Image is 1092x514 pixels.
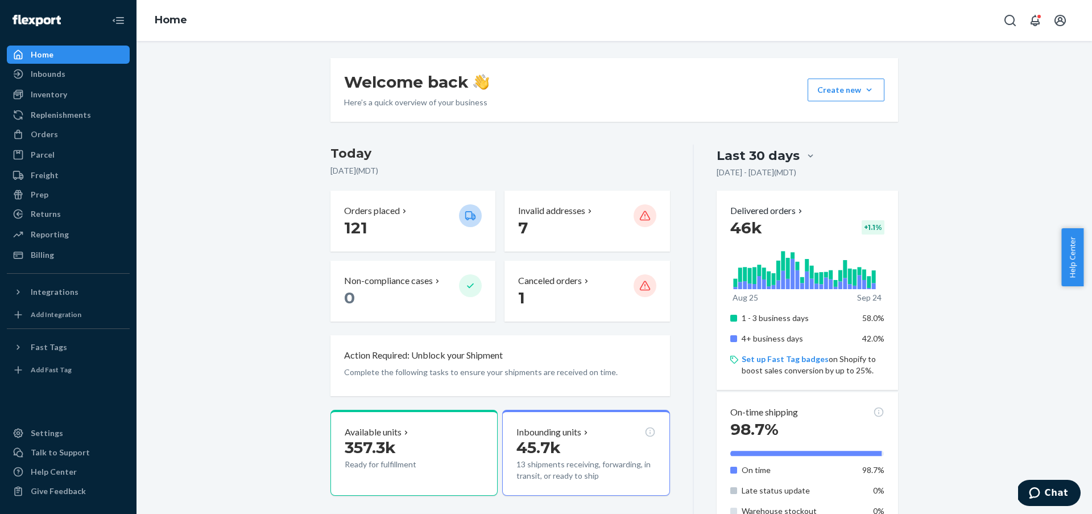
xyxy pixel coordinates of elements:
span: 357.3k [345,438,396,457]
a: Add Fast Tag [7,361,130,379]
iframe: Opens a widget where you can chat to one of our agents [1018,480,1081,508]
button: Give Feedback [7,482,130,500]
a: Returns [7,205,130,223]
a: Freight [7,166,130,184]
a: Home [155,14,187,26]
button: Delivered orders [730,204,805,217]
p: Available units [345,426,402,439]
a: Parcel [7,146,130,164]
span: 7 [518,218,528,237]
a: Inventory [7,85,130,104]
p: [DATE] - [DATE] ( MDT ) [717,167,796,178]
a: Help Center [7,463,130,481]
button: Talk to Support [7,443,130,462]
div: Add Integration [31,310,81,319]
button: Open Search Box [999,9,1021,32]
span: 46k [730,218,762,237]
div: Talk to Support [31,447,90,458]
div: Freight [31,170,59,181]
div: Last 30 days [717,147,800,165]
a: Replenishments [7,106,130,124]
p: On time [742,464,854,476]
span: 121 [344,218,367,237]
button: Open notifications [1024,9,1046,32]
div: Integrations [31,286,78,298]
p: Non-compliance cases [344,274,433,287]
p: Here’s a quick overview of your business [344,97,489,108]
span: 98.7% [730,420,779,439]
p: Canceled orders [518,274,582,287]
a: Reporting [7,225,130,244]
button: Invalid addresses 7 [504,191,669,252]
p: 4+ business days [742,333,854,344]
div: Prep [31,189,48,200]
button: Available units357.3kReady for fulfillment [330,410,498,496]
p: Ready for fulfillment [345,459,450,470]
span: 1 [518,288,525,307]
p: Late status update [742,485,854,496]
a: Add Integration [7,306,130,324]
button: Orders placed 121 [330,191,495,252]
p: Sep 24 [857,292,882,303]
button: Help Center [1061,228,1083,286]
button: Open account menu [1049,9,1072,32]
a: Home [7,46,130,64]
div: Replenishments [31,109,91,121]
p: on Shopify to boost sales conversion by up to 25%. [742,353,884,376]
div: Inventory [31,89,67,100]
div: Home [31,49,53,60]
span: 0% [873,486,884,495]
div: + 1.1 % [862,220,884,235]
div: Reporting [31,229,69,240]
div: Parcel [31,149,55,161]
div: Billing [31,249,54,261]
p: 13 shipments receiving, forwarding, in transit, or ready to ship [516,459,655,482]
div: Give Feedback [31,486,86,497]
a: Inbounds [7,65,130,83]
p: Complete the following tasks to ensure your shipments are received on time. [344,367,656,378]
button: Create new [808,79,884,101]
h3: Today [330,145,670,163]
button: Non-compliance cases 0 [330,261,495,322]
p: Inbounding units [516,426,581,439]
a: Prep [7,186,130,204]
span: 98.7% [862,465,884,475]
button: Inbounding units45.7k13 shipments receiving, forwarding, in transit, or ready to ship [502,410,669,496]
button: Fast Tags [7,338,130,356]
p: [DATE] ( MDT ) [330,165,670,176]
a: Set up Fast Tag badges [742,354,829,364]
span: 58.0% [862,313,884,323]
img: hand-wave emoji [473,74,489,90]
a: Billing [7,246,130,264]
a: Settings [7,424,130,442]
a: Orders [7,125,130,143]
div: Returns [31,208,61,220]
button: Canceled orders 1 [504,261,669,322]
div: Add Fast Tag [31,365,72,375]
p: Invalid addresses [518,204,585,217]
span: 42.0% [862,334,884,343]
p: 1 - 3 business days [742,312,854,324]
div: Settings [31,427,63,439]
span: 0 [344,288,355,307]
span: 45.7k [516,438,561,457]
p: Action Required: Unblock your Shipment [344,349,503,362]
div: Orders [31,129,58,140]
h1: Welcome back [344,72,489,92]
div: Fast Tags [31,342,67,353]
p: Orders placed [344,204,400,217]
button: Close Navigation [107,9,130,32]
p: Aug 25 [733,292,758,303]
p: On-time shipping [730,406,798,419]
div: Help Center [31,466,77,478]
ol: breadcrumbs [146,4,196,37]
div: Inbounds [31,68,65,80]
img: Flexport logo [13,15,61,26]
button: Integrations [7,283,130,301]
